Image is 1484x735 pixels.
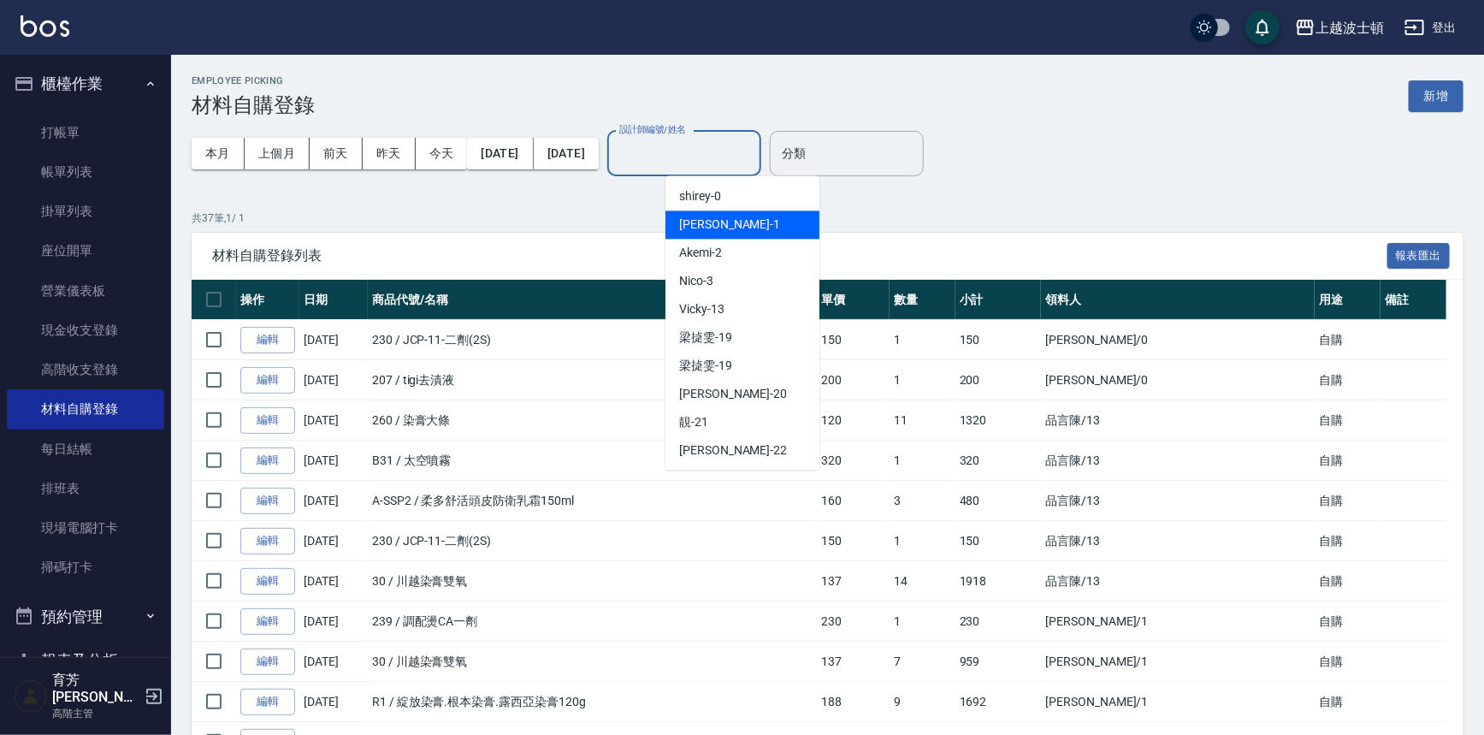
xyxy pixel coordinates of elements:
[240,407,295,434] a: 編輯
[368,400,818,441] td: 260 / 染膏大條
[1041,521,1315,561] td: 品言陳 /13
[955,481,1042,521] td: 480
[299,441,368,481] td: [DATE]
[192,210,1463,226] p: 共 37 筆, 1 / 1
[1315,280,1381,320] th: 用途
[368,441,818,481] td: B31 / 太空噴霧
[1381,280,1446,320] th: 備註
[1245,10,1280,44] button: save
[890,521,955,561] td: 1
[679,216,780,234] span: [PERSON_NAME] -1
[368,602,818,642] td: 239 / 調配燙CA一劑
[368,280,818,320] th: 商品代號/名稱
[679,357,732,375] span: 梁㨗雯 -19
[679,442,787,459] span: [PERSON_NAME] -22
[818,320,890,360] td: 150
[299,280,368,320] th: 日期
[240,367,295,394] a: 編輯
[955,682,1042,722] td: 1692
[1041,561,1315,602] td: 品言陳 /13
[679,385,787,403] span: [PERSON_NAME] -20
[890,682,955,722] td: 9
[240,327,295,353] a: 編輯
[818,521,890,561] td: 150
[1409,80,1463,112] button: 新增
[192,75,315,86] h2: Employee Picking
[1315,481,1381,521] td: 自購
[1041,682,1315,722] td: [PERSON_NAME] /1
[1041,400,1315,441] td: 品言陳 /13
[299,320,368,360] td: [DATE]
[7,113,164,152] a: 打帳單
[368,360,818,400] td: 207 / tigi去漬液
[955,360,1042,400] td: 200
[890,400,955,441] td: 11
[240,448,295,474] a: 編輯
[7,430,164,469] a: 每日結帳
[21,15,69,37] img: Logo
[1315,642,1381,682] td: 自購
[818,602,890,642] td: 230
[7,271,164,311] a: 營業儀表板
[240,568,295,595] a: 編輯
[7,389,164,429] a: 材料自購登錄
[1041,642,1315,682] td: [PERSON_NAME] /1
[299,400,368,441] td: [DATE]
[7,192,164,231] a: 掛單列表
[1315,360,1381,400] td: 自購
[7,152,164,192] a: 帳單列表
[818,682,890,722] td: 188
[7,231,164,270] a: 座位開單
[1387,246,1451,263] a: 報表匯出
[1315,400,1381,441] td: 自購
[1041,602,1315,642] td: [PERSON_NAME] /1
[679,244,722,262] span: Akemi -2
[310,138,363,169] button: 前天
[52,672,139,706] h5: 育芳[PERSON_NAME]
[368,642,818,682] td: 30 / 川越染膏雙氧
[679,300,724,318] span: Vicky -13
[7,595,164,639] button: 預約管理
[1041,360,1315,400] td: [PERSON_NAME] /0
[1409,87,1463,104] a: 新增
[240,528,295,554] a: 編輯
[7,311,164,350] a: 現金收支登錄
[240,488,295,514] a: 編輯
[240,608,295,635] a: 編輯
[299,642,368,682] td: [DATE]
[818,360,890,400] td: 200
[1315,521,1381,561] td: 自購
[236,280,299,320] th: 操作
[368,561,818,602] td: 30 / 川越染膏雙氧
[52,706,139,721] p: 高階主管
[1288,10,1391,45] button: 上越波士頓
[1041,441,1315,481] td: 品言陳 /13
[818,481,890,521] td: 160
[7,638,164,683] button: 報表及分析
[890,320,955,360] td: 1
[679,187,721,205] span: shirey -0
[299,521,368,561] td: [DATE]
[1315,682,1381,722] td: 自購
[890,280,955,320] th: 數量
[955,561,1042,602] td: 1918
[1315,17,1384,39] div: 上越波士頓
[192,138,245,169] button: 本月
[818,441,890,481] td: 320
[299,561,368,602] td: [DATE]
[818,561,890,602] td: 137
[192,93,315,117] h3: 材料自購登錄
[818,642,890,682] td: 137
[818,280,890,320] th: 單價
[416,138,468,169] button: 今天
[299,602,368,642] td: [DATE]
[299,360,368,400] td: [DATE]
[245,138,310,169] button: 上個月
[890,602,955,642] td: 1
[467,138,533,169] button: [DATE]
[955,602,1042,642] td: 230
[619,123,686,136] label: 設計師編號/姓名
[890,360,955,400] td: 1
[1315,561,1381,602] td: 自購
[240,649,295,675] a: 編輯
